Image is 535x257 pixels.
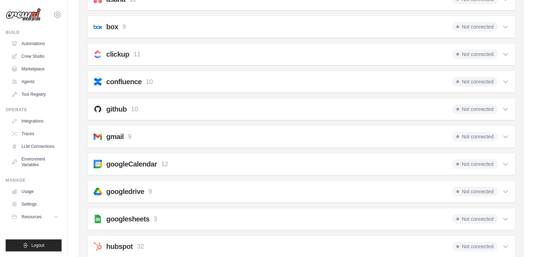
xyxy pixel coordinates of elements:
[131,105,138,114] p: 10
[21,214,42,220] span: Resources
[452,159,498,169] span: Not connected
[106,77,142,87] h2: confluence
[106,22,118,32] h2: box
[6,30,62,35] div: Build
[106,187,144,196] h2: googledrive
[94,77,102,86] img: confluence.svg
[106,104,127,114] h2: github
[8,89,62,100] a: Tool Registry
[94,105,102,113] img: github.svg
[8,199,62,210] a: Settings
[8,63,62,75] a: Marketplace
[452,132,498,142] span: Not connected
[94,187,102,196] img: googledrive.svg
[8,38,62,49] a: Automations
[452,22,498,32] span: Not connected
[8,141,62,152] a: LLM Connections
[137,242,144,251] p: 32
[452,77,498,87] span: Not connected
[146,77,153,87] p: 10
[452,214,498,224] span: Not connected
[128,132,132,142] p: 9
[94,160,102,168] img: googleCalendar.svg
[154,214,157,224] p: 3
[106,49,129,59] h2: clickup
[6,177,62,183] div: Manage
[6,8,41,21] img: Logo
[8,115,62,127] a: Integrations
[106,214,149,224] h2: googlesheets
[94,242,102,251] img: hubspot.svg
[94,215,102,223] img: googlesheets.svg
[8,76,62,87] a: Agents
[94,50,102,58] img: clickup.svg
[8,51,62,62] a: Crew Studio
[148,187,152,196] p: 9
[161,159,168,169] p: 12
[452,187,498,196] span: Not connected
[8,211,62,222] button: Resources
[133,50,140,59] p: 11
[8,153,62,170] a: Environment Variables
[106,242,133,251] h2: hubspot
[8,128,62,139] a: Traces
[6,239,62,251] button: Logout
[94,132,102,141] img: gmail.svg
[8,186,62,197] a: Usage
[122,22,126,32] p: 9
[452,104,498,114] span: Not connected
[106,132,124,142] h2: gmail
[452,49,498,59] span: Not connected
[6,107,62,113] div: Operate
[31,243,44,248] span: Logout
[452,242,498,251] span: Not connected
[94,23,102,31] img: box.svg
[106,159,157,169] h2: googleCalendar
